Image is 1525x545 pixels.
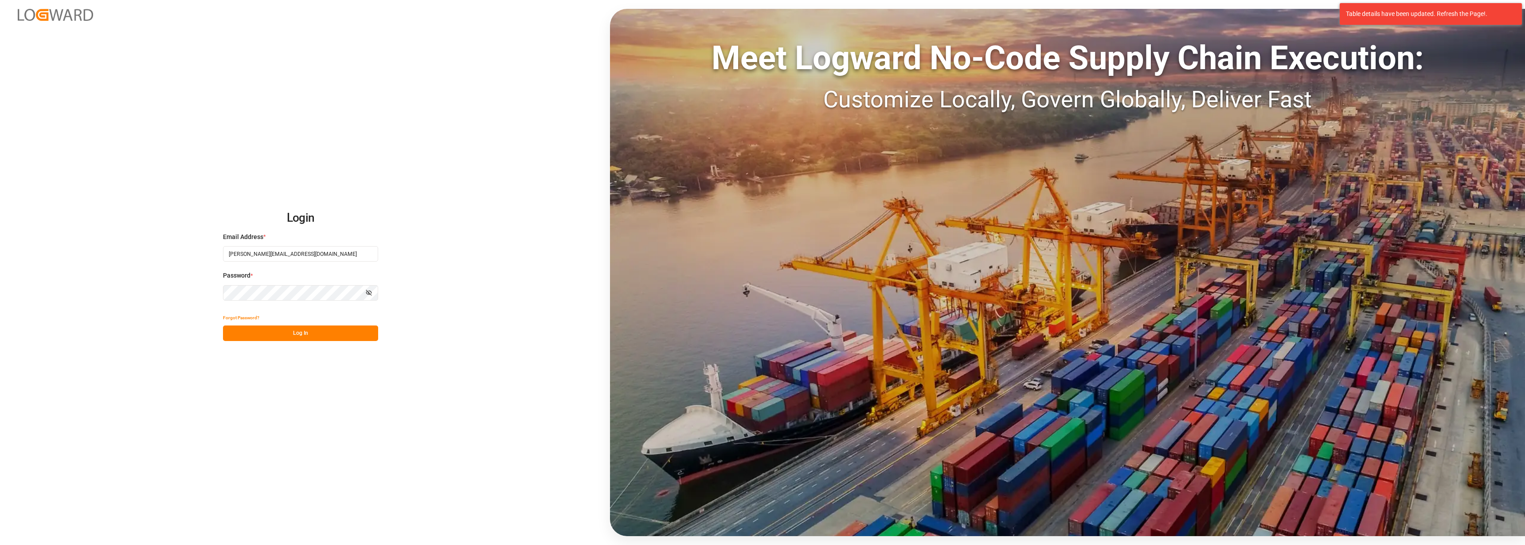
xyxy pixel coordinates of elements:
[223,310,259,325] button: Forgot Password?
[1346,9,1509,19] div: Table details have been updated. Refresh the Page!.
[223,204,378,232] h2: Login
[610,82,1525,117] div: Customize Locally, Govern Globally, Deliver Fast
[18,9,93,21] img: Logward_new_orange.png
[223,271,250,280] span: Password
[223,325,378,341] button: Log In
[223,246,378,262] input: Enter your email
[223,232,263,242] span: Email Address
[610,33,1525,82] div: Meet Logward No-Code Supply Chain Execution:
